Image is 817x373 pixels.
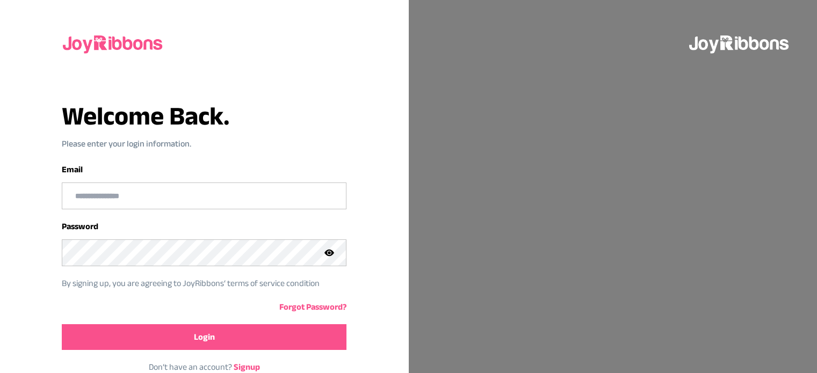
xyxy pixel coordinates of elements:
[62,277,330,290] p: By signing up, you are agreeing to JoyRibbons‘ terms of service condition
[279,302,346,311] a: Forgot Password?
[194,331,215,343] span: Login
[62,137,346,150] p: Please enter your login information.
[62,26,165,60] img: joyribbons
[62,165,83,174] label: Email
[62,222,98,231] label: Password
[234,362,260,371] a: Signup
[62,324,346,350] button: Login
[62,103,346,129] h3: Welcome Back.
[688,26,791,60] img: joyribbons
